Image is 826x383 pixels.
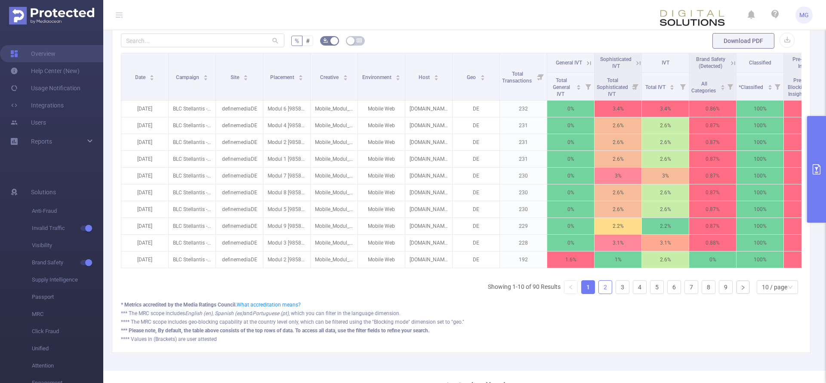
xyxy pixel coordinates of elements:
p: 0.87% [689,168,736,184]
i: icon: down [788,285,793,291]
p: definemediaDE [216,151,263,167]
p: definemediaDE [216,251,263,268]
a: Integrations [10,97,64,114]
p: 100% [737,235,783,251]
p: 2.6% [595,151,641,167]
p: [DOMAIN_NAME] [405,201,452,218]
i: icon: caret-up [343,74,348,76]
span: MG [799,6,809,24]
p: 2.6% [595,134,641,150]
button: Download PDF [712,33,774,49]
p: DE [453,151,499,167]
p: [DATE] [121,151,168,167]
p: 2.6% [642,134,689,150]
p: [DOMAIN_NAME] [405,134,452,150]
p: 231 [500,117,547,134]
p: 230 [500,168,547,184]
span: Geo [467,74,477,80]
i: icon: caret-down [396,77,401,80]
p: DE [453,168,499,184]
li: Previous Page [564,280,578,294]
li: 2 [598,280,612,294]
p: Modul 4 [9858785] [263,117,310,134]
a: 4 [633,281,646,294]
p: DE [453,117,499,134]
p: DE [453,201,499,218]
p: Modul 8 [9858789] [263,184,310,201]
span: Site [231,74,240,80]
p: Mobile_Modul_6_BildergalerieInterior.zip [5571855] [311,101,358,117]
p: 228 [500,235,547,251]
p: Modul 6 [9858787] [263,101,310,117]
span: Sophisticated IVT [600,56,632,69]
span: MRC [32,306,103,323]
i: icon: caret-up [203,74,208,76]
p: [DATE] [121,218,168,234]
span: Visibility [32,237,103,254]
p: [DATE] [121,201,168,218]
div: Sort [298,74,303,79]
a: Help Center (New) [10,62,80,80]
p: 1% [595,251,641,268]
div: Sort [203,74,208,79]
p: [DATE] [121,134,168,150]
p: 192 [500,251,547,268]
i: icon: left [568,285,573,290]
span: Invalid Traffic [32,220,103,237]
span: Reports [31,138,52,145]
p: BLC Stellantis - DS No8 - Q3 2025 [288288] [169,218,216,234]
p: definemediaDE [216,184,263,201]
div: Sort [576,83,581,89]
img: Protected Media [9,7,94,25]
i: icon: table [357,38,362,43]
li: 1 [581,280,595,294]
span: *Classified [739,84,764,90]
span: Brand Safety (Detected) [696,56,725,69]
i: icon: caret-down [767,86,772,89]
a: 3 [616,281,629,294]
div: Sort [720,83,725,89]
i: Filter menu [724,73,736,100]
p: Mobile_Modul_8_Services.zip [5571857] [311,184,358,201]
p: 2.6% [642,184,689,201]
p: 3% [642,168,689,184]
p: 230 [500,184,547,201]
p: 0% [547,168,594,184]
p: 100% [737,101,783,117]
i: icon: caret-up [150,74,154,76]
p: definemediaDE [216,168,263,184]
div: *** The MRC scope includes and , which you can filter in the language dimension. [121,309,801,317]
div: Sort [149,74,154,79]
p: 2.6% [595,184,641,201]
div: Sort [243,74,248,79]
span: Environment [362,74,393,80]
p: [DOMAIN_NAME] [405,184,452,201]
li: 3 [616,280,629,294]
p: Mobile Web [358,134,405,150]
p: 0.87% [689,151,736,167]
i: icon: caret-down [434,77,439,80]
p: BLC Stellantis - DS No8 - Q3 2025 [288288] [169,184,216,201]
p: DE [453,101,499,117]
i: icon: caret-down [670,86,675,89]
span: Classified [749,60,771,66]
span: Host [419,74,431,80]
p: definemediaDE [216,134,263,150]
p: 0.88% [689,235,736,251]
div: Sort [434,74,439,79]
span: Total Transactions [502,71,533,84]
p: DE [453,184,499,201]
i: icon: caret-up [480,74,485,76]
span: Unified [32,340,103,357]
a: What accreditation means? [237,302,301,308]
span: # [306,37,310,44]
p: 0.87% [689,218,736,234]
p: BLC Stellantis - DS No8 - Q3 2025 [288288] [169,101,216,117]
p: [DOMAIN_NAME] [405,251,452,268]
input: Search... [121,34,284,47]
a: 7 [685,281,698,294]
p: 3% [595,168,641,184]
p: 100% [737,151,783,167]
p: Mobile Web [358,235,405,251]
